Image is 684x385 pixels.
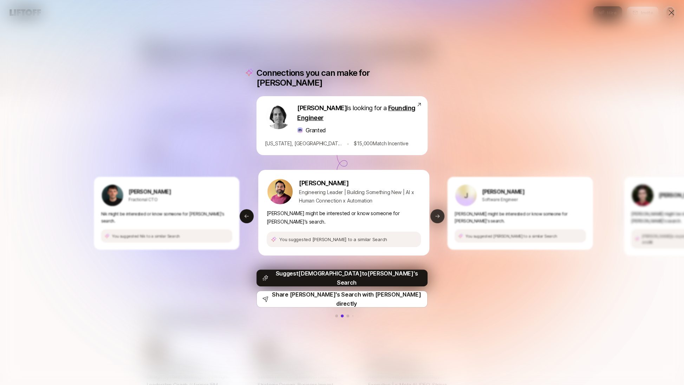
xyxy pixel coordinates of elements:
[101,210,232,225] p: Nik might be interested or know someone for [PERSON_NAME]'s search.
[297,127,303,133] img: 44bb5ebc_1f5b_47c6_b189_a65dc8fd5ffe.jpg
[482,196,524,203] p: Software Engineer
[354,139,409,148] p: $ 15,000 Match Incentive
[256,291,428,307] button: Share [PERSON_NAME]'s Search with [PERSON_NAME] directly
[129,196,171,203] p: Fractional CTO
[266,104,291,129] img: ce576709_fac9_4f7c_98c5_5f1f6441faaf.jpg
[649,239,653,244] span: AI
[267,179,293,204] img: 91d65bc8_b017_4ade_8365_ede8206040f4.jpg
[279,236,387,243] p: You suggested [PERSON_NAME] to a similar Search
[464,192,468,199] p: J
[482,187,524,196] p: [PERSON_NAME]
[271,269,422,287] p: Suggest [DEMOGRAPHIC_DATA] to [PERSON_NAME] 's Search
[272,290,422,308] p: Share [PERSON_NAME]'s Search with [PERSON_NAME] directly
[346,139,350,148] p: •
[632,184,653,206] img: 30c11f71_0843_4412_a336_5d15ddac6e61.jpg
[112,233,180,239] p: You suggested Nik to a similar Search
[256,270,428,286] button: Suggest[DEMOGRAPHIC_DATA]to[PERSON_NAME]'s Search
[267,209,421,226] p: [PERSON_NAME] might be interested or know someone for [PERSON_NAME]'s search.
[129,187,171,196] p: [PERSON_NAME]
[306,126,326,135] p: Granted
[102,184,123,206] img: ACg8ocLZuI6FZoDMpBex6WWIOsb8YuK59IvnM4ftxIZxk3dpp4I=s160-c
[256,68,428,88] p: Connections you can make for [PERSON_NAME]
[297,103,416,123] p: is looking for a
[455,210,586,225] p: [PERSON_NAME] might be interested or know someone for [PERSON_NAME]'s search.
[265,139,342,148] p: [US_STATE], [GEOGRAPHIC_DATA]
[297,104,347,112] span: [PERSON_NAME]
[299,188,421,205] p: Engineering Leader | Building Something New | AI x Human Connection x Automation
[297,104,416,121] span: Founding Engineer
[465,233,557,239] p: You suggested [PERSON_NAME] to a similar Search
[299,178,421,188] p: [PERSON_NAME]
